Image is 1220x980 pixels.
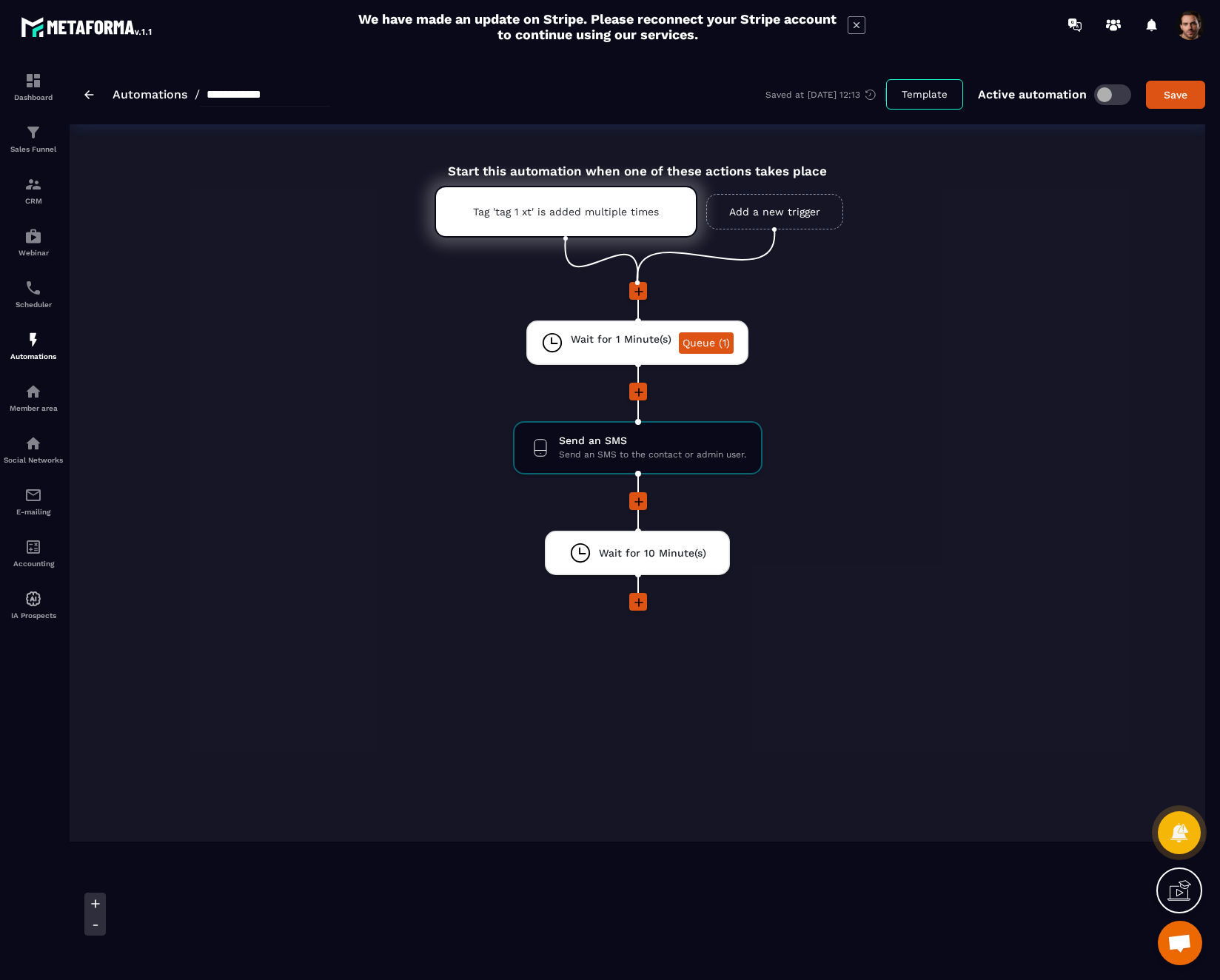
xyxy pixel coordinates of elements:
a: automationsautomationsMember area [4,372,63,423]
p: Active automation [978,87,1087,101]
img: email [24,486,42,504]
a: social-networksocial-networkSocial Networks [4,423,63,475]
a: automationsautomationsAutomations [4,320,63,372]
a: automationsautomationsWebinar [4,216,63,268]
img: automations [24,227,42,245]
div: Start this automation when one of these actions takes place [398,147,877,178]
img: formation [24,124,42,141]
img: formation [24,72,42,90]
p: E-mailing [4,508,63,516]
span: Send an SMS [559,434,746,448]
a: Open chat [1158,921,1202,965]
p: Webinar [4,249,63,257]
span: Wait for 10 Minute(s) [599,546,706,560]
img: automations [24,383,42,400]
span: Send an SMS to the contact or admin user. [559,448,746,462]
p: Automations [4,352,63,360]
button: Save [1146,81,1205,109]
a: Automations [113,87,187,101]
h2: We have made an update on Stripe. Please reconnect your Stripe account to continue using our serv... [355,11,840,42]
a: emailemailE-mailing [4,475,63,527]
img: arrow [84,90,94,99]
p: Tag 'tag 1 xt' is added multiple times [473,206,659,218]
a: formationformationDashboard [4,61,63,113]
a: formationformationCRM [4,164,63,216]
img: social-network [24,434,42,452]
p: CRM [4,197,63,205]
a: schedulerschedulerScheduler [4,268,63,320]
a: formationformationSales Funnel [4,113,63,164]
img: automations [24,331,42,349]
div: Save [1156,87,1196,102]
img: logo [21,13,154,40]
a: Add a new trigger [706,194,843,229]
p: Accounting [4,560,63,568]
img: automations [24,590,42,608]
a: accountantaccountantAccounting [4,527,63,579]
span: / [195,87,200,101]
p: Social Networks [4,456,63,464]
p: Dashboard [4,93,63,101]
p: Sales Funnel [4,145,63,153]
span: Wait for 1 Minute(s) [571,332,671,346]
div: Saved at [765,88,886,101]
p: Member area [4,404,63,412]
img: scheduler [24,279,42,297]
p: [DATE] 12:13 [808,90,860,100]
img: formation [24,175,42,193]
p: IA Prospects [4,611,63,620]
img: accountant [24,538,42,556]
button: Template [886,79,963,110]
a: Queue (1) [679,332,734,354]
p: Scheduler [4,301,63,309]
